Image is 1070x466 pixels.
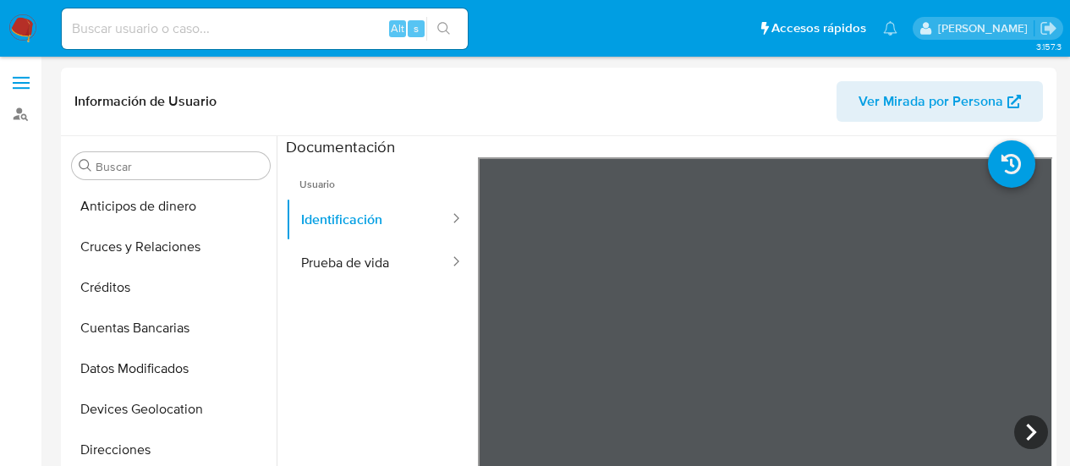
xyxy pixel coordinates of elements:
[96,159,263,174] input: Buscar
[65,267,277,308] button: Créditos
[65,186,277,227] button: Anticipos de dinero
[771,19,866,37] span: Accesos rápidos
[859,81,1003,122] span: Ver Mirada por Persona
[65,308,277,348] button: Cuentas Bancarias
[62,18,468,40] input: Buscar usuario o caso...
[414,20,419,36] span: s
[391,20,404,36] span: Alt
[426,17,461,41] button: search-icon
[938,20,1034,36] p: federico.dibella@mercadolibre.com
[883,21,897,36] a: Notificaciones
[65,389,277,430] button: Devices Geolocation
[65,227,277,267] button: Cruces y Relaciones
[79,159,92,173] button: Buscar
[74,93,217,110] h1: Información de Usuario
[65,348,277,389] button: Datos Modificados
[837,81,1043,122] button: Ver Mirada por Persona
[1040,19,1057,37] a: Salir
